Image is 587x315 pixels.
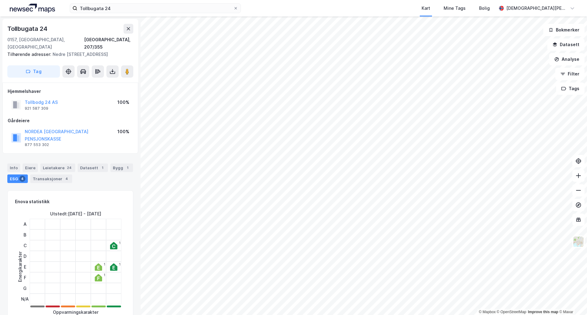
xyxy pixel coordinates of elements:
div: D [21,251,29,262]
div: Nedre [STREET_ADDRESS] [7,51,128,58]
div: B [21,229,29,240]
div: G [21,283,29,294]
button: Bokmerker [543,24,585,36]
div: F [21,272,29,283]
div: 1 [124,165,131,171]
div: 877 553 302 [25,142,49,147]
div: Utstedt : [DATE] - [DATE] [50,210,101,218]
span: Tilhørende adresser: [7,52,53,57]
div: 24 [66,165,73,171]
div: Eiere [23,163,38,172]
img: logo.a4113a55bc3d86da70a041830d287a7e.svg [10,4,55,13]
iframe: Chat Widget [556,286,587,315]
div: 100% [117,128,129,135]
div: 4 [64,176,70,182]
div: Mine Tags [444,5,466,12]
div: N/A [21,294,29,304]
button: Datasett [547,38,585,51]
div: 1 [99,165,105,171]
button: Analyse [549,53,585,65]
div: 921 587 309 [25,106,48,111]
div: ESG [7,174,28,183]
div: Datasett [78,163,108,172]
div: Kontrollprogram for chat [556,286,587,315]
a: Improve this map [528,310,558,314]
div: Leietakere [40,163,75,172]
div: [GEOGRAPHIC_DATA], 207/355 [84,36,133,51]
div: 100% [117,99,129,106]
div: Enova statistikk [15,198,50,205]
div: C [21,240,29,251]
div: Gårdeiere [8,117,133,124]
div: 1 [119,241,120,245]
div: [DEMOGRAPHIC_DATA][PERSON_NAME] [506,5,567,12]
div: A [21,219,29,229]
div: Bygg [110,163,133,172]
div: Tollbugata 24 [7,24,48,34]
a: Mapbox [479,310,496,314]
div: 4 [19,176,25,182]
div: Kart [422,5,430,12]
div: E [21,262,29,272]
div: 1 [104,262,105,266]
div: 0157, [GEOGRAPHIC_DATA], [GEOGRAPHIC_DATA] [7,36,84,51]
div: 1 [119,262,120,266]
button: Tag [7,65,60,78]
div: Energikarakter [17,251,24,282]
div: Bolig [479,5,490,12]
div: Info [7,163,20,172]
a: OpenStreetMap [497,310,526,314]
div: 1 [104,273,105,277]
input: Søk på adresse, matrikkel, gårdeiere, leietakere eller personer [77,4,233,13]
div: Hjemmelshaver [8,88,133,95]
button: Filter [555,68,585,80]
div: Transaksjoner [30,174,72,183]
img: Z [573,236,584,247]
button: Tags [556,82,585,95]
